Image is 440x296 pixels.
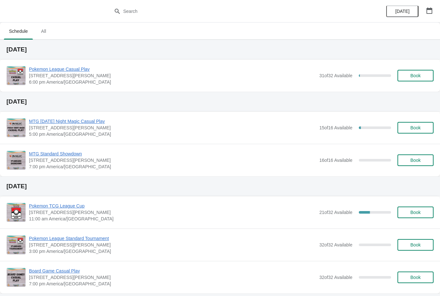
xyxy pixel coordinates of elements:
span: All [35,25,52,37]
span: [DATE] [395,9,409,14]
span: 6:00 pm America/[GEOGRAPHIC_DATA] [29,79,316,85]
span: 7:00 pm America/[GEOGRAPHIC_DATA] [29,163,316,170]
input: Search [123,5,330,17]
img: Pokemon League Standard Tournament | 2040 Louetta Rd Ste I Spring, TX 77388 | 3:00 pm America/Chi... [7,236,25,254]
button: Book [397,70,434,81]
span: Schedule [4,25,33,37]
img: MTG Standard Showdown | 2040 Louetta Rd Ste I Spring, TX 77388 | 7:00 pm America/Chicago [7,151,25,170]
span: Book [410,73,421,78]
span: Pokemon TCG League Cup [29,203,316,209]
span: 32 of 32 Available [319,242,352,247]
span: 5:00 pm America/[GEOGRAPHIC_DATA] [29,131,316,137]
span: 32 of 32 Available [319,275,352,280]
button: Book [397,207,434,218]
button: Book [397,272,434,283]
h2: [DATE] [6,183,434,190]
span: 16 of 16 Available [319,158,352,163]
span: [STREET_ADDRESS][PERSON_NAME] [29,125,316,131]
span: Book [410,242,421,247]
span: 31 of 32 Available [319,73,352,78]
span: 11:00 am America/[GEOGRAPHIC_DATA] [29,216,316,222]
span: [STREET_ADDRESS][PERSON_NAME] [29,209,316,216]
img: MTG Friday Night Magic Casual Play | 2040 Louetta Rd Ste I Spring, TX 77388 | 5:00 pm America/Chi... [7,118,25,137]
img: Pokemon TCG League Cup | 2040 Louetta Rd Ste I Spring, TX 77388 | 11:00 am America/Chicago [7,203,25,222]
h2: [DATE] [6,98,434,105]
span: Pokemon League Standard Tournament [29,235,316,242]
span: [STREET_ADDRESS][PERSON_NAME] [29,157,316,163]
button: [DATE] [386,5,418,17]
img: Board Game Casual Play | 2040 Louetta Rd Ste I Spring, TX 77388 | 7:00 pm America/Chicago [7,268,25,287]
span: 15 of 16 Available [319,125,352,130]
span: Board Game Casual Play [29,268,316,274]
img: Pokemon League Casual Play | 2040 Louetta Rd Ste I Spring, TX 77388 | 6:00 pm America/Chicago [7,66,25,85]
h2: [DATE] [6,46,434,53]
span: MTG Standard Showdown [29,151,316,157]
button: Book [397,239,434,251]
span: 21 of 32 Available [319,210,352,215]
span: Book [410,210,421,215]
button: Book [397,122,434,134]
span: [STREET_ADDRESS][PERSON_NAME] [29,242,316,248]
span: Book [410,158,421,163]
span: 3:00 pm America/[GEOGRAPHIC_DATA] [29,248,316,254]
span: Book [410,125,421,130]
span: 7:00 pm America/[GEOGRAPHIC_DATA] [29,281,316,287]
span: [STREET_ADDRESS][PERSON_NAME] [29,274,316,281]
span: Pokemon League Casual Play [29,66,316,72]
span: Book [410,275,421,280]
span: MTG [DATE] Night Magic Casual Play [29,118,316,125]
button: Book [397,154,434,166]
span: [STREET_ADDRESS][PERSON_NAME] [29,72,316,79]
